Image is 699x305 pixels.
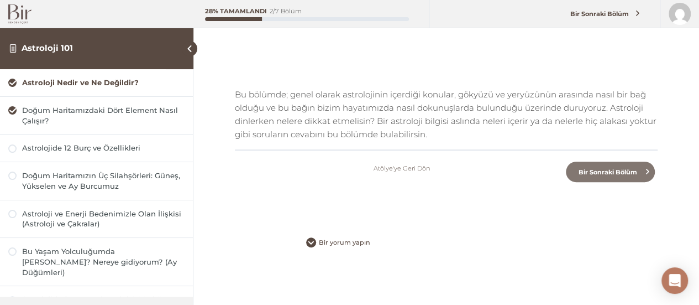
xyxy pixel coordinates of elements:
[374,162,430,175] a: Atölye'ye Geri Dön
[8,209,185,230] a: Astroloji ve Enerji Bedenimizle Olan İlişkisi (Astroloji ve Çakralar)
[22,209,185,230] div: Astroloji ve Enerji Bedenimizle Olan İlişkisi (Astroloji ve Çakralar)
[8,77,185,88] a: Astroloji Nedir ve Ne Değildir?
[8,4,31,24] img: Bir Logo
[22,43,73,53] a: Astroloji 101
[572,168,643,176] span: Bir Sonraki Bölüm
[235,88,658,141] p: Bu bölümde; genel olarak astrolojinin içerdiği konular, gökyüzü ve yeryüzünün arasında nasıl bir ...
[22,77,185,88] div: Astroloji Nedir ve Ne Değildir?
[22,170,185,192] div: Doğum Haritamızın Üç Silahşörleri: Güneş, Yükselen ve Ay Burcumuz
[270,8,302,14] div: 2/7 Bölüm
[316,239,377,246] span: Bir yorum yapın
[22,246,185,277] div: Bu Yaşam Yolculuğumda [PERSON_NAME]? Nereye gidiyorum? (Ay Düğümleri)
[8,170,185,192] a: Doğum Haritamızın Üç Silahşörleri: Güneş, Yükselen ve Ay Burcumuz
[8,143,185,153] a: Astrolojide 12 Burç ve Özellikleri
[566,162,655,182] a: Bir Sonraki Bölüm
[8,246,185,277] a: Bu Yaşam Yolculuğumda [PERSON_NAME]? Nereye gidiyorum? (Ay Düğümleri)
[22,143,185,153] div: Astrolojide 12 Burç ve Özellikleri
[205,8,267,14] div: 28% Tamamlandı
[22,105,185,126] div: Doğum Haritamızdaki Dört Element Nasıl Çalışır?
[661,267,688,294] div: Open Intercom Messenger
[548,4,658,24] a: Bir Sonraki Bölüm
[8,105,185,126] a: Doğum Haritamızdaki Dört Element Nasıl Çalışır?
[564,10,635,18] span: Bir Sonraki Bölüm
